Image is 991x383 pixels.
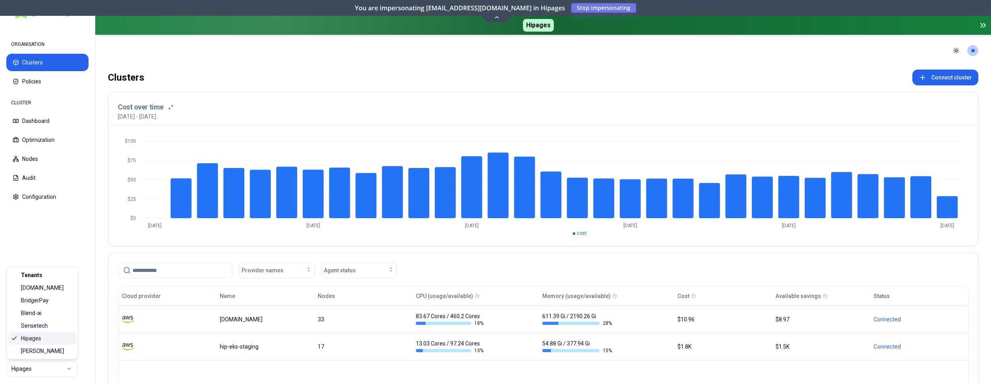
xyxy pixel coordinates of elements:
[21,347,64,355] span: [PERSON_NAME]
[21,309,42,317] span: Blend-ai
[21,284,64,292] span: [DOMAIN_NAME]
[21,322,48,330] span: Sensetech
[8,269,76,281] div: Tenants
[21,334,41,342] span: Hipages
[21,296,49,304] span: BridgerPay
